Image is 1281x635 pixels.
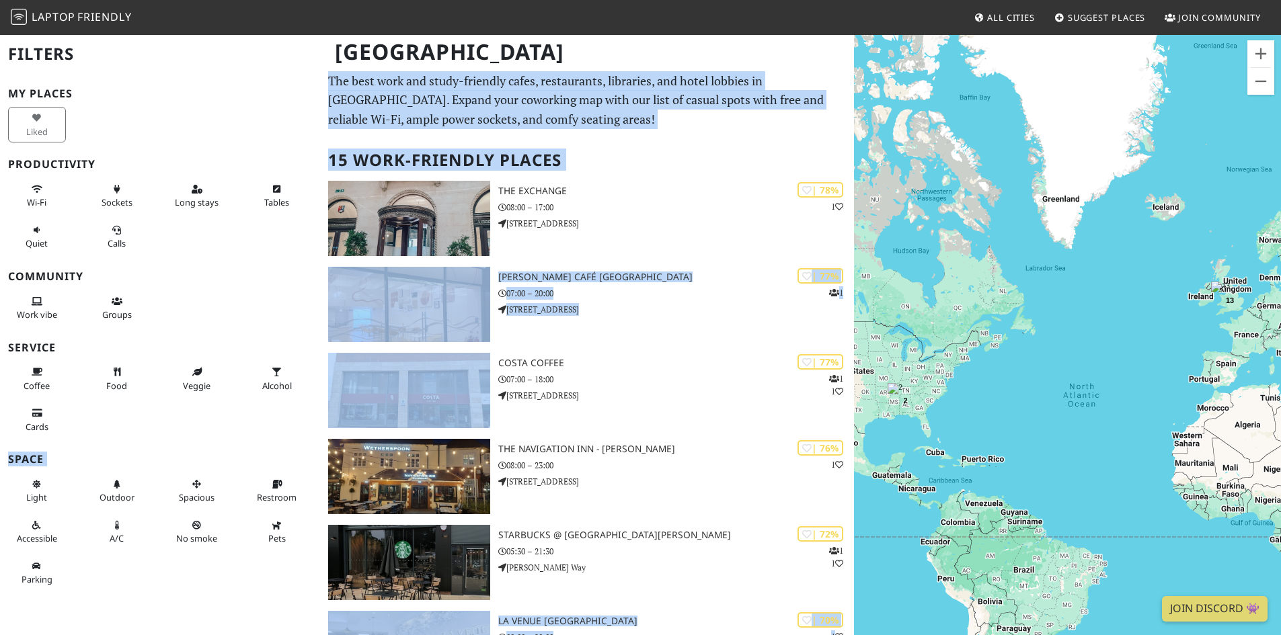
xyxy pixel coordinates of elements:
[179,491,215,503] span: Spacious
[498,530,854,541] h3: Starbucks @ [GEOGRAPHIC_DATA][PERSON_NAME]
[102,308,132,321] span: Group tables
[498,561,854,574] p: [PERSON_NAME] Way
[829,372,843,398] p: 1 1
[102,196,132,208] span: Power sockets
[798,354,843,370] div: | 77%
[8,402,66,437] button: Cards
[498,303,854,316] p: [STREET_ADDRESS]
[1049,5,1151,30] a: Suggest Places
[498,271,854,283] h3: [PERSON_NAME] Café [GEOGRAPHIC_DATA]
[8,473,66,509] button: Light
[268,532,286,544] span: Pet friendly
[320,439,854,514] a: The Navigation Inn - JD Wetherspoon | 76% 1 The Navigation Inn - [PERSON_NAME] 08:00 – 23:00 [STR...
[176,532,217,544] span: Smoke free
[8,361,66,396] button: Coffee
[106,380,127,392] span: Food
[798,182,843,198] div: | 78%
[498,185,854,197] h3: The Exchange
[88,361,146,396] button: Food
[257,491,297,503] span: Restroom
[328,181,490,256] img: The Exchange
[498,357,854,369] h3: Costa Coffee
[26,491,47,503] span: Natural light
[498,373,854,386] p: 07:00 – 18:00
[1225,296,1233,304] span: 13
[168,514,226,550] button: No smoke
[88,219,146,255] button: Calls
[498,545,854,558] p: 05:30 – 21:30
[8,555,66,591] button: Parking
[1068,11,1146,24] span: Suggest Places
[110,532,124,544] span: Air conditioned
[320,353,854,428] a: Costa Coffee | 77% 11 Costa Coffee 07:00 – 18:00 [STREET_ADDRESS]
[328,140,846,181] h2: 15 Work-Friendly Places
[328,439,490,514] img: The Navigation Inn - JD Wetherspoon
[8,290,66,326] button: Work vibe
[498,217,854,230] p: [STREET_ADDRESS]
[88,178,146,214] button: Sockets
[1159,5,1266,30] a: Join Community
[987,11,1035,24] span: All Cities
[77,9,131,24] span: Friendly
[324,34,851,71] h1: [GEOGRAPHIC_DATA]
[798,612,843,628] div: | 70%
[11,6,132,30] a: LaptopFriendly LaptopFriendly
[22,573,52,585] span: Parking
[1247,68,1274,95] button: Zoom out
[498,389,854,402] p: [STREET_ADDRESS]
[798,526,843,542] div: | 72%
[24,380,50,392] span: Coffee
[8,158,312,171] h3: Productivity
[1178,11,1261,24] span: Join Community
[1247,40,1274,67] button: Zoom in
[168,473,226,509] button: Spacious
[17,532,57,544] span: Accessible
[831,200,843,213] p: 1
[8,453,312,466] h3: Space
[8,178,66,214] button: Wi-Fi
[8,270,312,283] h3: Community
[798,440,843,456] div: | 76%
[88,514,146,550] button: A/C
[32,9,75,24] span: Laptop
[27,196,46,208] span: Stable Wi-Fi
[88,290,146,326] button: Groups
[498,201,854,214] p: 08:00 – 17:00
[168,178,226,214] button: Long stays
[8,341,312,354] h3: Service
[320,267,854,342] a: Elio Café Birmingham | 77% 1 [PERSON_NAME] Café [GEOGRAPHIC_DATA] 07:00 – 20:00 [STREET_ADDRESS]
[264,196,289,208] span: Work-friendly tables
[328,71,846,129] p: The best work and study-friendly cafes, restaurants, libraries, and hotel lobbies in [GEOGRAPHIC_...
[26,237,48,249] span: Quiet
[248,473,306,509] button: Restroom
[903,396,907,405] span: 2
[175,196,219,208] span: Long stays
[831,458,843,471] p: 1
[320,181,854,256] a: The Exchange | 78% 1 The Exchange 08:00 – 17:00 [STREET_ADDRESS]
[8,34,312,75] h2: Filters
[88,473,146,509] button: Outdoor
[798,268,843,284] div: | 77%
[8,514,66,550] button: Accessible
[328,525,490,600] img: Starbucks @ Sir Herbert Austin Way
[100,491,134,503] span: Outdoor area
[498,616,854,627] h3: La Venue [GEOGRAPHIC_DATA]
[328,353,490,428] img: Costa Coffee
[26,421,48,433] span: Credit cards
[248,514,306,550] button: Pets
[498,287,854,300] p: 07:00 – 20:00
[498,459,854,472] p: 08:00 – 23:00
[829,544,843,570] p: 1 1
[498,475,854,488] p: [STREET_ADDRESS]
[11,9,27,25] img: LaptopFriendly
[262,380,292,392] span: Alcohol
[183,380,210,392] span: Veggie
[108,237,126,249] span: Video/audio calls
[320,525,854,600] a: Starbucks @ Sir Herbert Austin Way | 72% 11 Starbucks @ [GEOGRAPHIC_DATA][PERSON_NAME] 05:30 – 21...
[8,219,66,255] button: Quiet
[328,267,490,342] img: Elio Café Birmingham
[968,5,1040,30] a: All Cities
[248,178,306,214] button: Tables
[8,87,312,100] h3: My Places
[829,286,843,299] p: 1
